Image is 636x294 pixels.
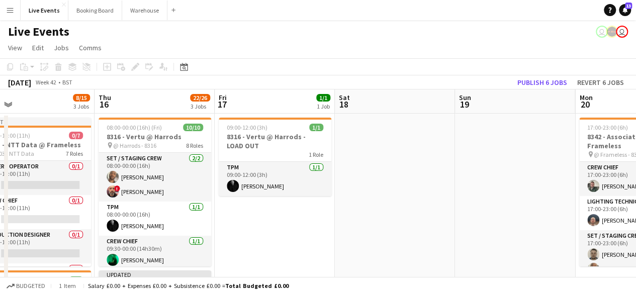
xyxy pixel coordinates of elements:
[79,43,102,52] span: Comms
[55,282,79,289] span: 1 item
[513,76,571,89] button: Publish 6 jobs
[54,43,69,52] span: Jobs
[75,41,106,54] a: Comms
[122,1,167,20] button: Warehouse
[225,282,289,289] span: Total Budgeted £0.00
[28,41,48,54] a: Edit
[21,1,68,20] button: Live Events
[596,26,608,38] app-user-avatar: Andrew Gorman
[8,24,69,39] h1: Live Events
[606,26,618,38] app-user-avatar: Production Managers
[32,43,44,52] span: Edit
[68,1,122,20] button: Booking Board
[5,280,47,291] button: Budgeted
[4,41,26,54] a: View
[625,3,632,9] span: 13
[8,43,22,52] span: View
[88,282,289,289] div: Salary £0.00 + Expenses £0.00 + Subsistence £0.00 =
[33,78,58,86] span: Week 42
[573,76,628,89] button: Revert 6 jobs
[616,26,628,38] app-user-avatar: Technical Department
[16,282,45,289] span: Budgeted
[62,78,72,86] div: BST
[619,4,631,16] a: 13
[8,77,31,87] div: [DATE]
[50,41,73,54] a: Jobs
